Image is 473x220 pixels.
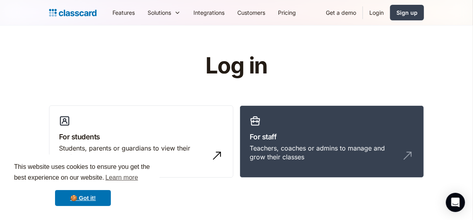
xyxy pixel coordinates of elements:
[55,190,111,206] a: dismiss cookie message
[59,131,223,142] h3: For students
[59,144,207,162] div: Students, parents or guardians to view their profile and manage bookings
[231,4,272,22] a: Customers
[319,4,363,22] a: Get a demo
[396,8,418,17] div: Sign up
[14,162,152,184] span: This website uses cookies to ensure you get the best experience on our website.
[250,131,414,142] h3: For staff
[363,4,390,22] a: Login
[272,4,302,22] a: Pricing
[250,144,398,162] div: Teachers, coaches or admins to manage and grow their classes
[148,8,171,17] div: Solutions
[187,4,231,22] a: Integrations
[446,193,465,212] div: Open Intercom Messenger
[106,4,141,22] a: Features
[390,5,424,20] a: Sign up
[6,155,160,214] div: cookieconsent
[49,105,233,178] a: For studentsStudents, parents or guardians to view their profile and manage bookings
[141,4,187,22] div: Solutions
[49,7,97,18] a: Logo
[104,172,139,184] a: learn more about cookies
[240,105,424,178] a: For staffTeachers, coaches or admins to manage and grow their classes
[110,54,363,78] h1: Log in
